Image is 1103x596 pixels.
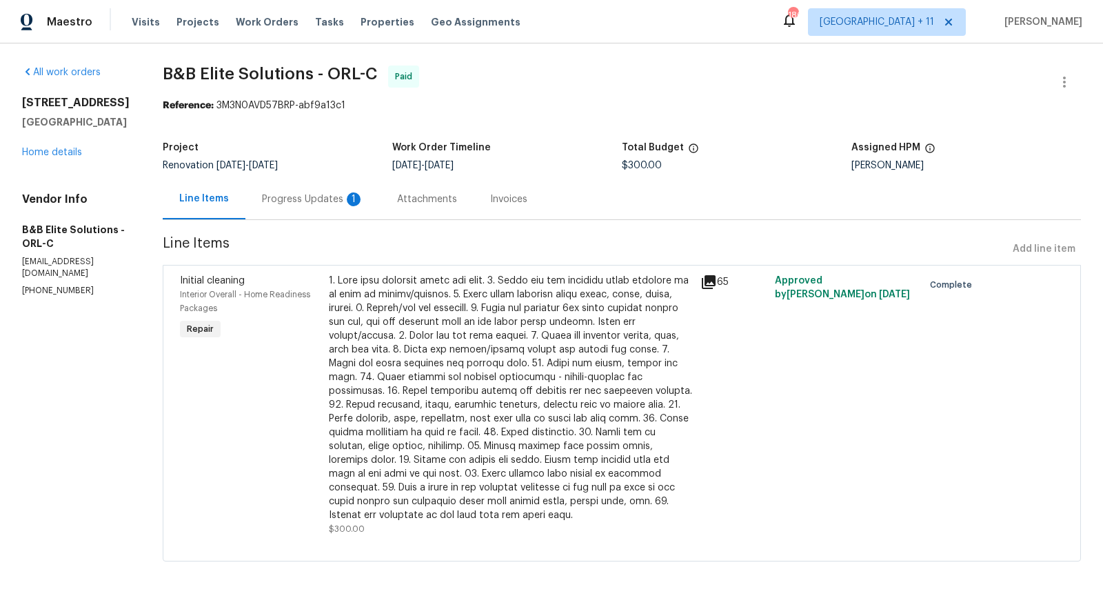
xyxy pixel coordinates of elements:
[163,237,1007,262] span: Line Items
[176,15,219,29] span: Projects
[179,192,229,206] div: Line Items
[163,66,377,82] span: B&B Elite Solutions - ORL-C
[22,223,130,250] h5: B&B Elite Solutions - ORL-C
[22,68,101,77] a: All work orders
[622,161,662,170] span: $300.00
[216,161,278,170] span: -
[392,143,491,152] h5: Work Order Timeline
[22,256,130,279] p: [EMAIL_ADDRESS][DOMAIN_NAME]
[163,99,1081,112] div: 3M3N0AVD57BRP-abf9a13c1
[700,274,767,290] div: 65
[22,96,130,110] h2: [STREET_ADDRESS]
[262,192,364,206] div: Progress Updates
[132,15,160,29] span: Visits
[22,115,130,129] h5: [GEOGRAPHIC_DATA]
[688,143,699,161] span: The total cost of line items that have been proposed by Opendoor. This sum includes line items th...
[851,143,920,152] h5: Assigned HPM
[930,278,978,292] span: Complete
[361,15,414,29] span: Properties
[180,276,245,286] span: Initial cleaning
[249,161,278,170] span: [DATE]
[347,192,361,206] div: 1
[163,101,214,110] b: Reference:
[315,17,344,27] span: Tasks
[392,161,454,170] span: -
[775,276,910,299] span: Approved by [PERSON_NAME] on
[924,143,935,161] span: The hpm assigned to this work order.
[163,143,199,152] h5: Project
[392,161,421,170] span: [DATE]
[163,161,278,170] span: Renovation
[47,15,92,29] span: Maestro
[999,15,1082,29] span: [PERSON_NAME]
[622,143,684,152] h5: Total Budget
[22,192,130,206] h4: Vendor Info
[181,322,219,336] span: Repair
[851,161,1081,170] div: [PERSON_NAME]
[395,70,418,83] span: Paid
[397,192,457,206] div: Attachments
[425,161,454,170] span: [DATE]
[216,161,245,170] span: [DATE]
[22,285,130,297] p: [PHONE_NUMBER]
[236,15,298,29] span: Work Orders
[431,15,520,29] span: Geo Assignments
[788,8,798,22] div: 186
[329,274,692,522] div: 1. Lore ipsu dolorsit ametc adi elit. 3. Seddo eiu tem incididu utlab etdolore ma al enim ad mini...
[180,290,310,312] span: Interior Overall - Home Readiness Packages
[820,15,934,29] span: [GEOGRAPHIC_DATA] + 11
[22,148,82,157] a: Home details
[329,525,365,533] span: $300.00
[490,192,527,206] div: Invoices
[879,290,910,299] span: [DATE]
